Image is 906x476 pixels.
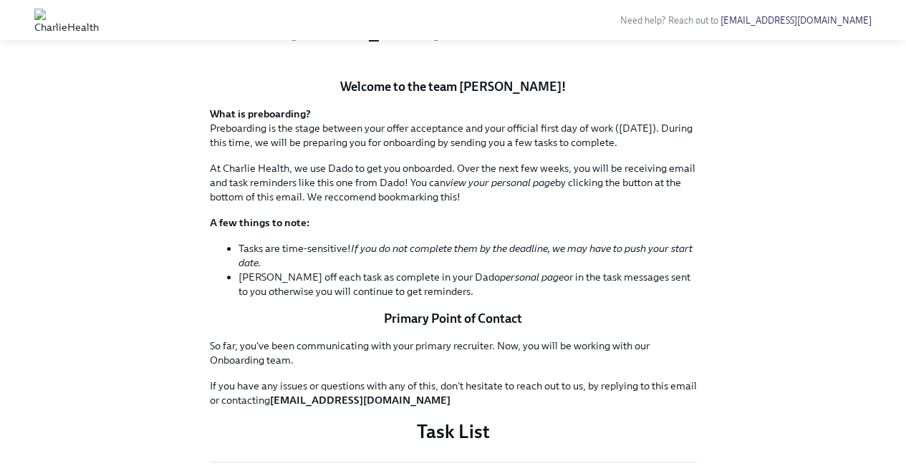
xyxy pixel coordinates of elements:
em: personal page [500,271,564,283]
li: [PERSON_NAME] off each task as complete in your Dado or in the task messages sent to you otherwis... [238,270,697,298]
p: If you have any issues or questions with any of this, don't hesitate to reach out to us, by reply... [210,379,697,407]
p: Task List [210,419,697,445]
p: Primary Point of Contact [210,310,697,327]
a: [EMAIL_ADDRESS][DOMAIN_NAME] [721,15,872,26]
p: At Charlie Health, we use Dado to get you onboarded. Over the next few weeks, you will be receivi... [210,161,697,204]
li: Tasks are time-sensitive! [238,241,697,270]
strong: What is preboarding? [210,107,311,120]
em: view your personal page [445,176,555,189]
strong: [EMAIL_ADDRESS][DOMAIN_NAME] [270,394,450,407]
em: If you do not complete them by the deadline, we may have to push your start date. [238,242,693,269]
p: Preboarding is the stage between your offer acceptance and your official first day of work ([DATE... [210,107,697,150]
img: CharlieHealth [34,9,99,31]
p: So far, you've been communicating with your primary recruiter. Now, you will be working with our ... [210,339,697,367]
span: Need help? Reach out to [620,15,872,26]
strong: Welcome to the team [PERSON_NAME]! [340,79,566,94]
strong: A few things to note: [210,216,310,229]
